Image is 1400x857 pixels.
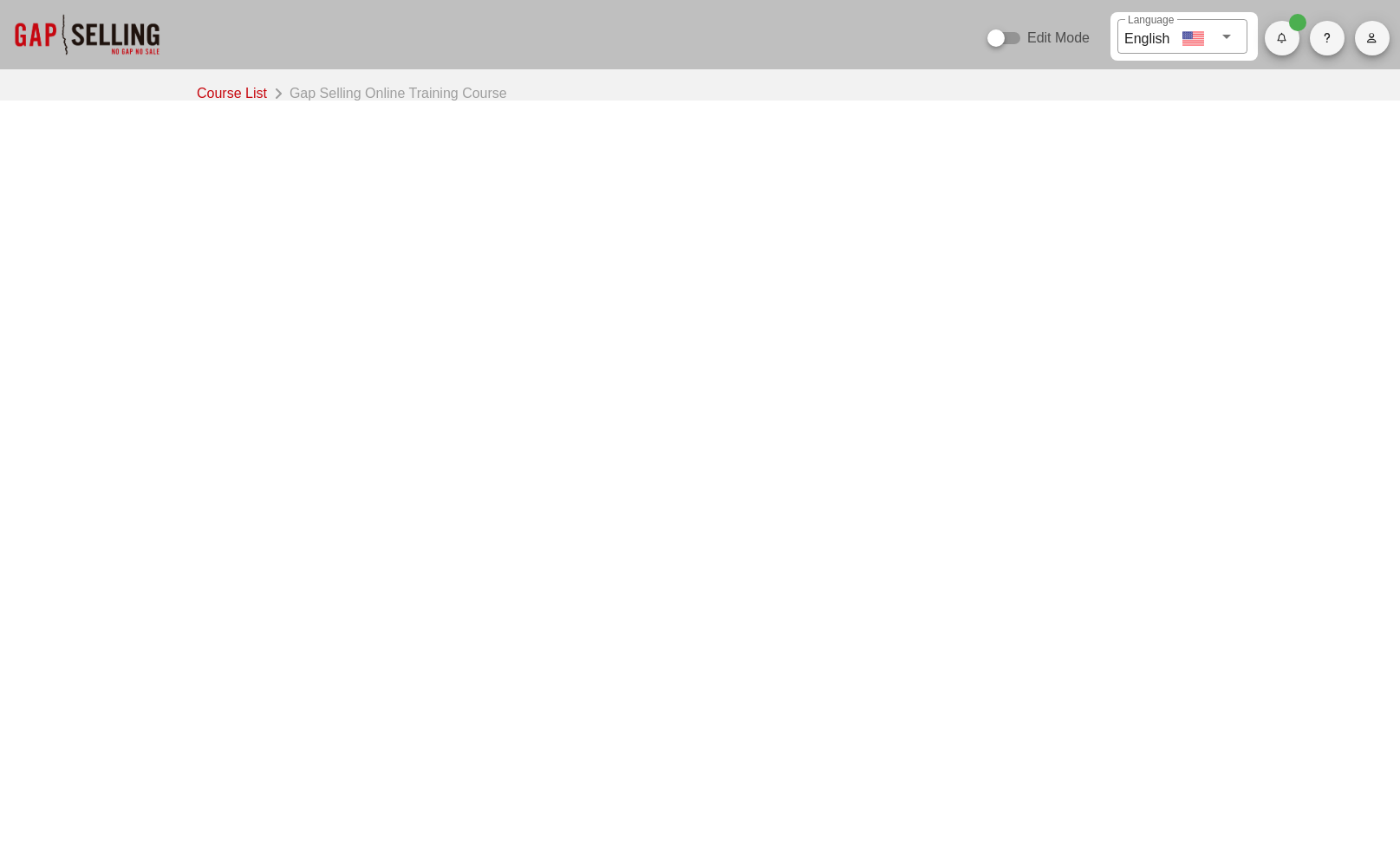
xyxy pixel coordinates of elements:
div: Gap Selling Online Training Course [283,80,507,104]
span: Badge [1289,14,1306,31]
div: LanguageEnglish [1117,19,1247,54]
label: Edit Mode [1027,29,1090,47]
div: English [1124,24,1169,49]
a: Course List [197,80,274,104]
label: Language [1128,14,1174,27]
